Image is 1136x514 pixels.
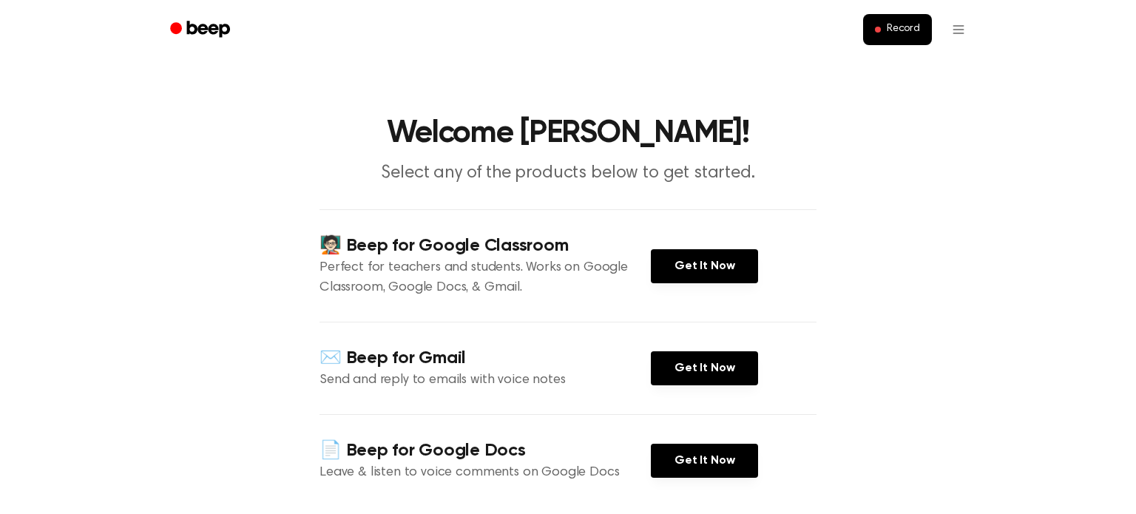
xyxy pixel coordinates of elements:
a: Get It Now [651,249,758,283]
p: Select any of the products below to get started. [284,161,852,186]
h1: Welcome [PERSON_NAME]! [189,118,947,149]
p: Perfect for teachers and students. Works on Google Classroom, Google Docs, & Gmail. [319,258,651,298]
button: Open menu [941,12,976,47]
h4: ✉️ Beep for Gmail [319,346,651,371]
a: Get It Now [651,444,758,478]
a: Get It Now [651,351,758,385]
p: Leave & listen to voice comments on Google Docs [319,463,651,483]
a: Beep [160,16,243,44]
p: Send and reply to emails with voice notes [319,371,651,390]
h4: 🧑🏻‍🏫 Beep for Google Classroom [319,234,651,258]
h4: 📄 Beep for Google Docs [319,439,651,463]
button: Record [863,14,932,45]
span: Record [887,23,920,36]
